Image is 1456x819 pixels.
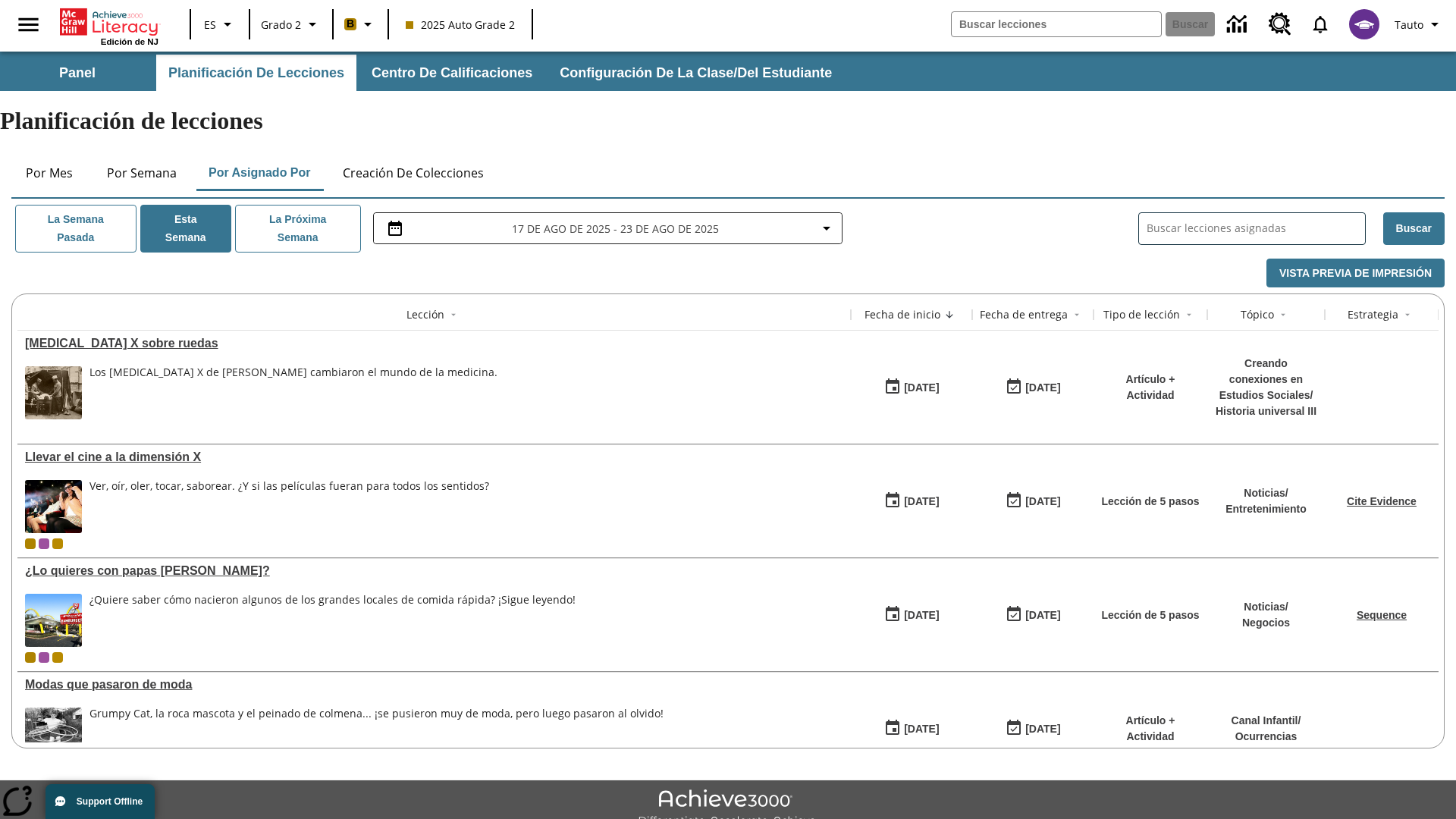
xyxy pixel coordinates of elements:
div: OL 2025 Auto Grade 3 [39,538,49,549]
a: Modas que pasaron de moda, Lecciones [25,678,843,692]
button: Escoja un nuevo avatar [1340,5,1389,44]
button: Panel [2,55,153,91]
button: 06/30/26: Último día en que podrá accederse la lección [1000,714,1065,743]
div: Los [MEDICAL_DATA] X de [PERSON_NAME] cambiaron el mundo de la medicina. [89,366,497,379]
a: Sequence [1357,609,1407,621]
button: 07/19/25: Primer día en que estuvo disponible la lección [879,714,944,743]
button: Por asignado por [196,155,323,191]
button: Grado: Grado 2, Elige un grado [255,11,328,38]
span: Support Offline [77,796,143,807]
p: Creando conexiones en Estudios Sociales / [1215,356,1317,403]
a: Centro de información [1218,4,1260,45]
p: Lección de 5 pasos [1101,607,1199,623]
a: ¿Lo quieres con papas fritas?, Lecciones [25,564,843,578]
p: Noticias / [1225,485,1307,501]
input: Buscar campo [952,12,1161,36]
div: Llevar el cine a la dimensión X [25,450,843,464]
button: 08/20/25: Primer día en que estuvo disponible la lección [879,373,944,402]
a: Cite Evidence [1347,495,1417,507]
div: Clase actual [25,538,36,549]
div: [DATE] [1025,720,1060,739]
div: Modas que pasaron de moda [25,678,843,692]
div: [DATE] [904,606,939,625]
p: Artículo + Actividad [1101,372,1200,403]
button: Configuración de la clase/del estudiante [548,55,844,91]
div: Fecha de entrega [980,307,1068,322]
button: 08/24/25: Último día en que podrá accederse la lección [1000,487,1065,516]
div: [DATE] [904,720,939,739]
input: Buscar lecciones asignadas [1147,218,1365,240]
p: Historia universal III [1215,403,1317,419]
button: Sort [940,306,959,324]
button: 07/26/25: Primer día en que estuvo disponible la lección [879,601,944,629]
div: Rayos X sobre ruedas [25,337,843,350]
button: La semana pasada [15,205,136,253]
div: Clase actual [25,652,36,663]
div: Lección [406,307,444,322]
div: [DATE] [904,492,939,511]
img: El panel situado frente a los asientos rocía con agua nebulizada al feliz público en un cine equi... [25,480,82,533]
div: New 2025 class [52,538,63,549]
div: Tópico [1241,307,1274,322]
div: Estrategia [1348,307,1398,322]
button: Por mes [11,155,87,191]
a: Llevar el cine a la dimensión X, Lecciones [25,450,843,464]
button: Sort [1274,306,1292,324]
span: New 2025 class [52,652,63,663]
button: 08/18/25: Primer día en que estuvo disponible la lección [879,487,944,516]
span: Grado 2 [261,17,301,33]
button: Buscar [1383,212,1445,245]
span: ES [204,17,216,33]
div: [DATE] [1025,378,1060,397]
button: Seleccione el intervalo de fechas opción del menú [380,219,836,237]
button: Boost El color de la clase es anaranjado claro. Cambiar el color de la clase. [338,11,383,38]
button: Planificación de lecciones [156,55,356,91]
button: La próxima semana [235,205,361,253]
p: Negocios [1242,615,1290,631]
button: Sort [444,306,463,324]
button: Lenguaje: ES, Selecciona un idioma [196,11,244,38]
div: Tipo de lección [1103,307,1180,322]
img: Foto en blanco y negro de dos personas uniformadas colocando a un hombre en una máquina de rayos ... [25,366,82,419]
div: [DATE] [1025,606,1060,625]
svg: Collapse Date Range Filter [817,219,836,237]
div: [DATE] [1025,492,1060,511]
a: Rayos X sobre ruedas, Lecciones [25,337,843,350]
button: Sort [1068,306,1086,324]
button: Abrir el menú lateral [6,2,51,47]
a: Centro de recursos, Se abrirá en una pestaña nueva. [1260,4,1301,45]
button: Vista previa de impresión [1266,259,1445,288]
span: 17 de ago de 2025 - 23 de ago de 2025 [512,221,719,237]
button: Creación de colecciones [331,155,496,191]
button: Centro de calificaciones [359,55,544,91]
div: ¿Lo quieres con papas fritas? [25,564,843,578]
p: Noticias / [1242,599,1290,615]
div: Ver, oír, oler, tocar, saborear. ¿Y si las películas fueran para todos los sentidos? [89,480,489,533]
span: Edición de NJ [101,37,158,46]
button: 07/03/26: Último día en que podrá accederse la lección [1000,601,1065,629]
button: Perfil/Configuración [1389,11,1450,38]
div: Los rayos X de Marie Curie cambiaron el mundo de la medicina. [89,366,497,419]
div: ¿Quiere saber cómo nacieron algunos de los grandes locales de comida rápida? ¡Sigue leyendo! [89,594,576,647]
div: OL 2025 Auto Grade 3 [39,652,49,663]
p: Artículo + Actividad [1101,713,1200,745]
button: Esta semana [140,205,231,253]
img: foto en blanco y negro de una chica haciendo girar unos hula-hulas en la década de 1950 [25,708,82,761]
div: Grumpy Cat, la roca mascota y el peinado de colmena... ¡se pusieron muy de moda, pero luego pasar... [89,708,664,761]
img: Uno de los primeros locales de McDonald's, con el icónico letrero rojo y los arcos amarillos. [25,594,82,647]
p: Ocurrencias [1232,729,1301,745]
p: Canal Infantil / [1232,713,1301,729]
div: ¿Quiere saber cómo nacieron algunos de los grandes locales de comida rápida? ¡Sigue leyendo! [89,594,576,607]
div: [DATE] [904,378,939,397]
p: Entretenimiento [1225,501,1307,517]
div: Fecha de inicio [864,307,940,322]
a: Portada [60,7,158,37]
